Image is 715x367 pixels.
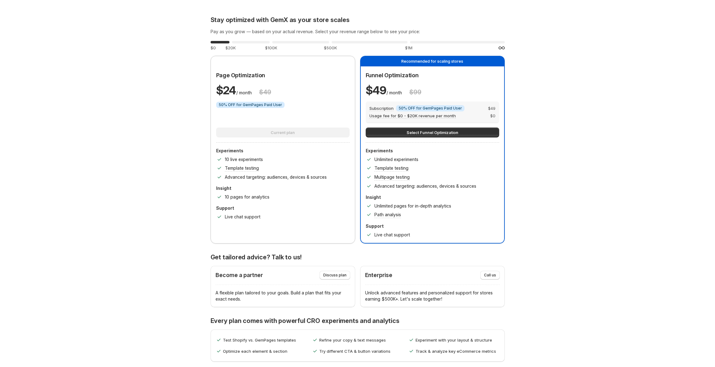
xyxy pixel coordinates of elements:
[216,148,350,154] p: Experiments
[366,83,402,98] p: / month
[484,273,496,278] span: Call us
[405,45,412,50] span: $1M
[374,212,401,218] p: Path analysis
[216,205,350,211] p: Support
[416,348,496,354] p: Track & analyze key eCommerce metrics
[211,45,216,50] span: $0
[374,156,418,163] p: Unlimited experiments
[216,185,350,191] p: Insight
[366,128,499,137] button: Select Funnel Optimization
[319,348,390,354] p: Try different CTA & button variations
[488,105,495,111] span: $ 49
[259,88,271,96] h3: $ 49
[366,148,499,154] p: Experiments
[374,203,451,209] p: Unlimited pages for in-depth analytics
[225,194,269,200] p: 10 pages for analytics
[374,174,410,180] p: Multipage testing
[490,113,495,119] span: $ 0
[399,106,462,111] span: 50% OFF for GemPages Paid User
[374,232,410,238] p: Live chat support
[211,253,505,261] p: Get tailored advice? Talk to us!
[369,106,394,111] span: Subscription
[216,272,263,278] p: Become a partner
[409,88,421,96] h3: $ 99
[369,113,456,119] span: Usage fee for $0 - $20K revenue per month
[366,223,499,229] p: Support
[323,273,347,278] span: Discuss plan
[324,45,337,50] span: $500K
[416,337,492,343] p: Experiment with your layout & structure
[374,165,408,171] p: Template testing
[480,271,500,280] button: Call us
[223,348,287,354] p: Optimize each element & section
[374,183,476,189] p: Advanced targeting: audiences, devices & sources
[401,59,463,64] span: Recommended for scaling stores
[211,16,505,24] h2: Stay optimized with GemX as your store scales
[225,174,327,180] p: Advanced targeting: audiences, devices & sources
[265,45,277,50] span: $100K
[223,337,296,343] p: Test Shopify vs. GemPages templates
[366,72,419,78] span: Funnel Optimization
[225,214,260,220] p: Live chat support
[225,165,259,171] p: Template testing
[211,29,505,35] h3: Pay as you grow — based on your actual revenue. Select your revenue range below to see your price:
[211,317,505,324] p: Every plan comes with powerful CRO experiments and analytics
[219,102,282,107] span: 50% OFF for GemPages Paid User
[225,156,263,163] p: 10 live experiments
[365,272,392,278] p: Enterprise
[216,83,252,98] p: / month
[366,83,386,97] span: $ 49
[365,290,500,302] p: Unlock advanced features and personalized support for stores earning $500K+. Let's scale together!
[216,72,265,78] span: Page Optimization
[320,271,350,280] button: Discuss plan
[216,83,236,97] span: $ 24
[216,290,350,302] p: A flexible plan tailored to your goals. Build a plan that fits your exact needs.
[407,129,458,136] span: Select Funnel Optimization
[319,337,386,343] p: Refine your copy & text messages
[366,194,499,200] p: Insight
[225,45,236,50] span: $20K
